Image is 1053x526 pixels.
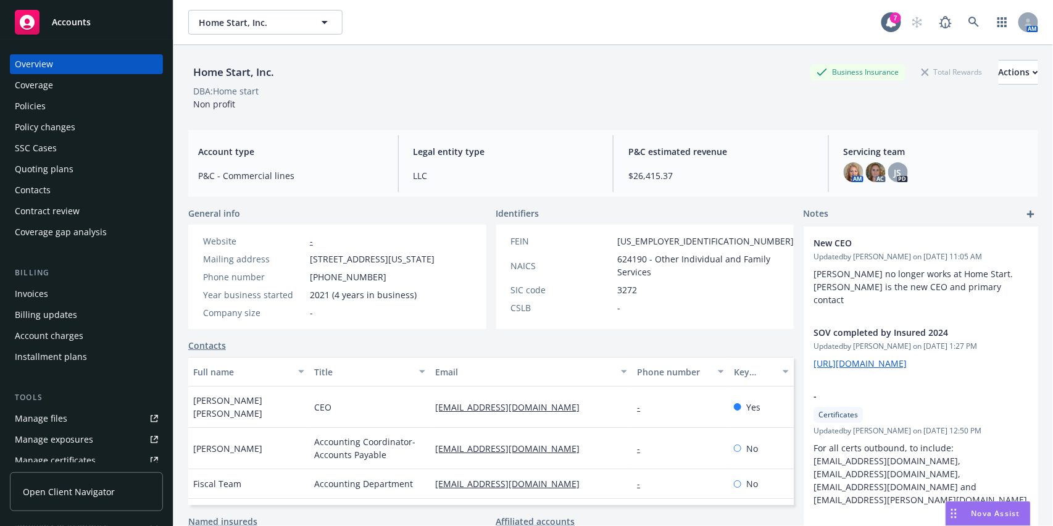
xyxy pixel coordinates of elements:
[10,201,163,221] a: Contract review
[435,478,589,490] a: [EMAIL_ADDRESS][DOMAIN_NAME]
[203,306,305,319] div: Company size
[435,443,589,454] a: [EMAIL_ADDRESS][DOMAIN_NAME]
[962,10,986,35] a: Search
[15,201,80,221] div: Contract review
[999,60,1038,85] button: Actions
[915,64,989,80] div: Total Rewards
[10,347,163,367] a: Installment plans
[193,365,291,378] div: Full name
[188,339,226,352] a: Contacts
[310,253,435,265] span: [STREET_ADDRESS][US_STATE]
[746,442,758,455] span: No
[890,12,901,23] div: 7
[818,409,858,420] span: Certificates
[15,326,83,346] div: Account charges
[814,357,907,369] a: [URL][DOMAIN_NAME]
[946,502,962,525] div: Drag to move
[314,365,412,378] div: Title
[618,235,794,248] span: [US_EMPLOYER_IDENTIFICATION_NUMBER]
[15,409,67,428] div: Manage files
[203,288,305,301] div: Year business started
[10,138,163,158] a: SSC Cases
[746,477,758,490] span: No
[188,207,240,220] span: General info
[1013,236,1028,251] a: remove
[618,253,794,278] span: 624190 - Other Individual and Family Services
[198,145,383,158] span: Account type
[15,117,75,137] div: Policy changes
[814,268,1018,306] span: [PERSON_NAME] no longer works at Home Start. [PERSON_NAME] is the new CEO and primary contact
[314,477,413,490] span: Accounting Department
[511,283,613,296] div: SIC code
[804,207,829,222] span: Notes
[637,401,650,413] a: -
[804,380,1038,516] div: -CertificatesUpdatedby [PERSON_NAME] on [DATE] 12:50 PMFor all certs outbound, to include: [EMAIL...
[746,401,760,414] span: Yes
[198,169,383,182] span: P&C - Commercial lines
[972,508,1020,519] span: Nova Assist
[23,485,115,498] span: Open Client Navigator
[10,284,163,304] a: Invoices
[729,357,794,386] button: Key contact
[10,75,163,95] a: Coverage
[193,98,235,110] span: Non profit
[10,451,163,470] a: Manage certificates
[188,357,309,386] button: Full name
[193,85,259,98] div: DBA: Home start
[996,326,1011,341] a: edit
[15,451,96,470] div: Manage certificates
[804,227,1038,316] div: New CEOUpdatedby [PERSON_NAME] on [DATE] 11:05 AM[PERSON_NAME] no longer works at Home Start. [PE...
[990,10,1015,35] a: Switch app
[814,251,1028,262] span: Updated by [PERSON_NAME] on [DATE] 11:05 AM
[946,501,1031,526] button: Nova Assist
[637,443,650,454] a: -
[10,267,163,279] div: Billing
[193,394,304,420] span: [PERSON_NAME] [PERSON_NAME]
[310,306,313,319] span: -
[844,145,1029,158] span: Servicing team
[496,207,539,220] span: Identifiers
[996,236,1011,251] a: edit
[193,442,262,455] span: [PERSON_NAME]
[15,96,46,116] div: Policies
[314,401,331,414] span: CEO
[632,357,729,386] button: Phone number
[188,64,279,80] div: Home Start, Inc.
[814,442,1027,506] span: For all certs outbound, to include: [EMAIL_ADDRESS][DOMAIN_NAME], [EMAIL_ADDRESS][DOMAIN_NAME], [...
[628,145,814,158] span: P&C estimated revenue
[193,477,241,490] span: Fiscal Team
[1023,207,1038,222] a: add
[905,10,930,35] a: Start snowing
[814,236,996,249] span: New CEO
[188,10,343,35] button: Home Start, Inc.
[511,259,613,272] div: NAICS
[15,54,53,74] div: Overview
[203,235,305,248] div: Website
[10,96,163,116] a: Policies
[933,10,958,35] a: Report a Bug
[810,64,905,80] div: Business Insurance
[10,305,163,325] a: Billing updates
[10,117,163,137] a: Policy changes
[15,75,53,95] div: Coverage
[10,54,163,74] a: Overview
[844,162,864,182] img: photo
[15,430,93,449] div: Manage exposures
[814,425,1028,436] span: Updated by [PERSON_NAME] on [DATE] 12:50 PM
[10,409,163,428] a: Manage files
[866,162,886,182] img: photo
[435,401,589,413] a: [EMAIL_ADDRESS][DOMAIN_NAME]
[310,288,417,301] span: 2021 (4 years in business)
[10,159,163,179] a: Quoting plans
[15,284,48,304] div: Invoices
[1013,326,1028,341] a: remove
[996,390,1011,404] a: edit
[734,365,775,378] div: Key contact
[511,301,613,314] div: CSLB
[511,235,613,248] div: FEIN
[618,301,621,314] span: -
[10,391,163,404] div: Tools
[314,435,425,461] span: Accounting Coordinator-Accounts Payable
[10,430,163,449] a: Manage exposures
